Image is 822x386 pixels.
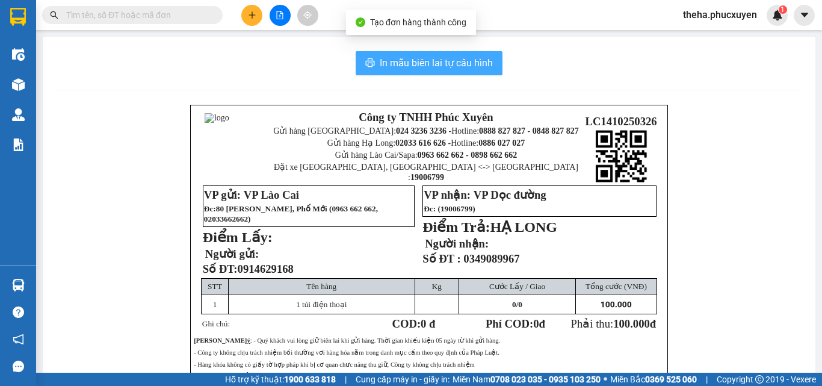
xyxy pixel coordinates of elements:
span: Kg [432,282,442,291]
span: Gửi hàng [GEOGRAPHIC_DATA]: Hotline: [273,126,579,135]
strong: Người nhận: [425,237,489,250]
span: Người gửi: [205,247,259,260]
span: Gửi hàng Lào Cai/Sapa: [335,151,518,160]
span: check-circle [356,17,365,27]
span: đ [650,317,656,330]
span: VP Dọc đường [474,188,546,201]
span: 0 [533,317,539,330]
strong: Công ty TNHH Phúc Xuyên [359,111,493,123]
span: 1 [213,300,217,309]
button: plus [241,5,262,26]
strong: 0888 827 827 - 0848 827 827 [479,126,579,135]
img: qr-code [595,130,647,182]
span: 1 túi điện thoại [296,300,347,309]
span: theha.phucxuyen [673,7,767,22]
span: copyright [755,375,764,384]
button: printerIn mẫu biên lai tự cấu hình [356,51,502,75]
span: In mẫu biên lai tự cấu hình [380,55,493,70]
span: file-add [276,11,284,19]
strong: ý [247,337,250,344]
input: Tìm tên, số ĐT hoặc mã đơn [66,8,208,22]
span: search [50,11,58,19]
span: 0963 662 662, 02033662662) [204,204,378,223]
strong: Số ĐT : [422,252,461,265]
span: plus [248,11,256,19]
span: Đặt xe [GEOGRAPHIC_DATA], [GEOGRAPHIC_DATA] <-> [GEOGRAPHIC_DATA] : [274,163,578,182]
sup: 1 [779,5,787,14]
span: Tạo đơn hàng thành công [370,17,466,27]
button: aim [297,5,318,26]
span: - Công ty không chịu trách nhiệm bồi thường vơi hàng hóa nằm trong danh mục cấm theo quy định của... [194,349,499,356]
span: question-circle [13,307,24,318]
strong: VP nhận: [424,188,471,201]
strong: Phí COD: đ [486,317,545,330]
strong: 1900 633 818 [284,375,336,384]
strong: Điểm Lấy: [203,229,273,245]
img: warehouse-icon [12,108,25,121]
span: 100.000 [601,300,632,309]
strong: 0369 525 060 [645,375,697,384]
strong: 02033 616 626 - [395,139,451,148]
button: file-add [270,5,291,26]
span: caret-down [799,10,810,20]
span: 19006799) [440,204,475,213]
strong: 19006799 [410,173,444,182]
span: | [706,373,708,386]
strong: [PERSON_NAME] [194,337,247,344]
span: 0914629168 [238,263,294,275]
span: STT [208,282,222,291]
button: caret-down [794,5,815,26]
span: LC1410250326 [585,115,657,128]
img: warehouse-icon [12,48,25,61]
span: - Hàng khóa không có giấy tờ hợp pháp khi bị cơ quan chưc năng thu giữ, Công ty không chịu trách ... [194,361,475,368]
strong: COD: [392,317,435,330]
span: 100.000 [613,317,650,330]
strong: VP gửi: [204,188,241,201]
strong: 0886 027 027 [478,139,525,148]
img: logo-vxr [10,8,26,26]
strong: Số ĐT: [203,263,294,275]
span: Đc: ( [424,204,475,213]
strong: 0708 023 035 - 0935 103 250 [490,375,601,384]
span: Miền Bắc [610,373,697,386]
span: : - Quý khách vui lòng giữ biên lai khi gửi hàng. Thời gian khiếu kiện 05 ngày từ khi gửi hàng. [194,337,500,344]
span: 0 đ [421,317,435,330]
span: VP Lào Cai [244,188,299,201]
span: Đc 80 [PERSON_NAME], Phố Mới ( [204,204,378,223]
img: icon-new-feature [772,10,783,20]
strong: Điểm Trả: [422,219,490,235]
span: Cước Lấy / Giao [489,282,545,291]
img: logo [205,113,264,172]
span: 1 [780,5,785,14]
span: Ghi chú: [202,319,230,328]
span: 0 [512,300,516,309]
span: ⚪️ [604,377,607,382]
strong: 0963 662 662 - 0898 662 662 [418,151,518,160]
span: : [213,204,215,213]
span: HẠ LONG [490,219,557,235]
strong: 024 3236 3236 - [396,126,451,135]
span: | [345,373,347,386]
img: warehouse-icon [12,78,25,91]
span: Miền Nam [453,373,601,386]
img: solution-icon [12,139,25,151]
span: aim [303,11,312,19]
span: Tổng cước (VNĐ) [586,282,647,291]
span: Hỗ trợ kỹ thuật: [225,373,336,386]
span: printer [365,58,375,69]
img: warehouse-icon [12,279,25,291]
span: Tên hàng [306,282,336,291]
span: 0349089967 [463,252,519,265]
span: Gửi hàng Hạ Long: Hotline: [327,139,525,148]
span: message [13,361,24,372]
span: Cung cấp máy in - giấy in: [356,373,450,386]
span: /0 [512,300,522,309]
span: Phải thu: [571,317,657,330]
span: notification [13,334,24,345]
